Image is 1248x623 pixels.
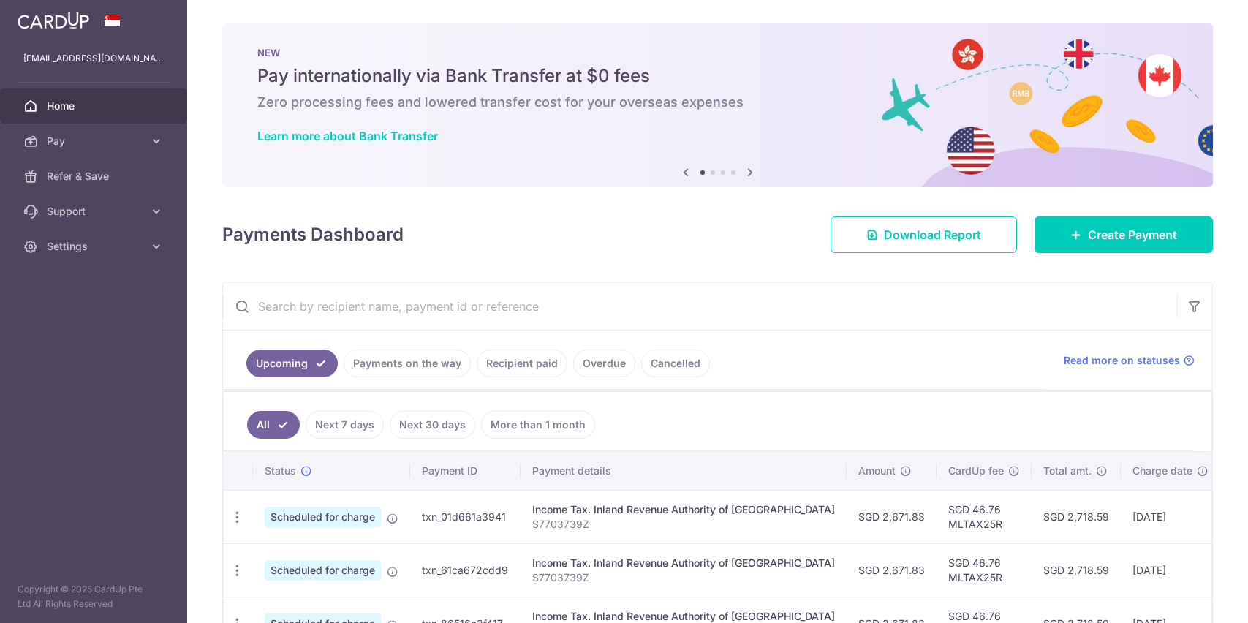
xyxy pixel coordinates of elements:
[410,490,521,543] td: txn_01d661a3941
[222,222,404,248] h4: Payments Dashboard
[1121,543,1220,597] td: [DATE]
[47,239,143,254] span: Settings
[47,99,143,113] span: Home
[948,464,1004,478] span: CardUp fee
[532,502,835,517] div: Income Tax. Inland Revenue Authority of [GEOGRAPHIC_DATA]
[573,350,635,377] a: Overdue
[246,350,338,377] a: Upcoming
[344,350,471,377] a: Payments on the way
[47,169,143,184] span: Refer & Save
[1064,353,1180,368] span: Read more on statuses
[1032,543,1121,597] td: SGD 2,718.59
[532,556,835,570] div: Income Tax. Inland Revenue Authority of [GEOGRAPHIC_DATA]
[410,452,521,490] th: Payment ID
[222,23,1213,187] img: Bank transfer banner
[831,216,1017,253] a: Download Report
[1032,490,1121,543] td: SGD 2,718.59
[47,134,143,148] span: Pay
[847,490,937,543] td: SGD 2,671.83
[847,543,937,597] td: SGD 2,671.83
[937,543,1032,597] td: SGD 46.76 MLTAX25R
[257,64,1178,88] h5: Pay internationally via Bank Transfer at $0 fees
[1121,490,1220,543] td: [DATE]
[265,464,296,478] span: Status
[247,411,300,439] a: All
[1132,464,1192,478] span: Charge date
[23,51,164,66] p: [EMAIL_ADDRESS][DOMAIN_NAME]
[18,12,89,29] img: CardUp
[257,47,1178,58] p: NEW
[265,507,381,527] span: Scheduled for charge
[937,490,1032,543] td: SGD 46.76 MLTAX25R
[521,452,847,490] th: Payment details
[410,543,521,597] td: txn_61ca672cdd9
[257,94,1178,111] h6: Zero processing fees and lowered transfer cost for your overseas expenses
[390,411,475,439] a: Next 30 days
[858,464,896,478] span: Amount
[481,411,595,439] a: More than 1 month
[306,411,384,439] a: Next 7 days
[1064,353,1195,368] a: Read more on statuses
[477,350,567,377] a: Recipient paid
[1088,226,1177,243] span: Create Payment
[532,570,835,585] p: S7703739Z
[884,226,981,243] span: Download Report
[257,129,438,143] a: Learn more about Bank Transfer
[223,283,1177,330] input: Search by recipient name, payment id or reference
[532,517,835,532] p: S7703739Z
[641,350,710,377] a: Cancelled
[1035,216,1213,253] a: Create Payment
[47,204,143,219] span: Support
[265,560,381,581] span: Scheduled for charge
[1043,464,1092,478] span: Total amt.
